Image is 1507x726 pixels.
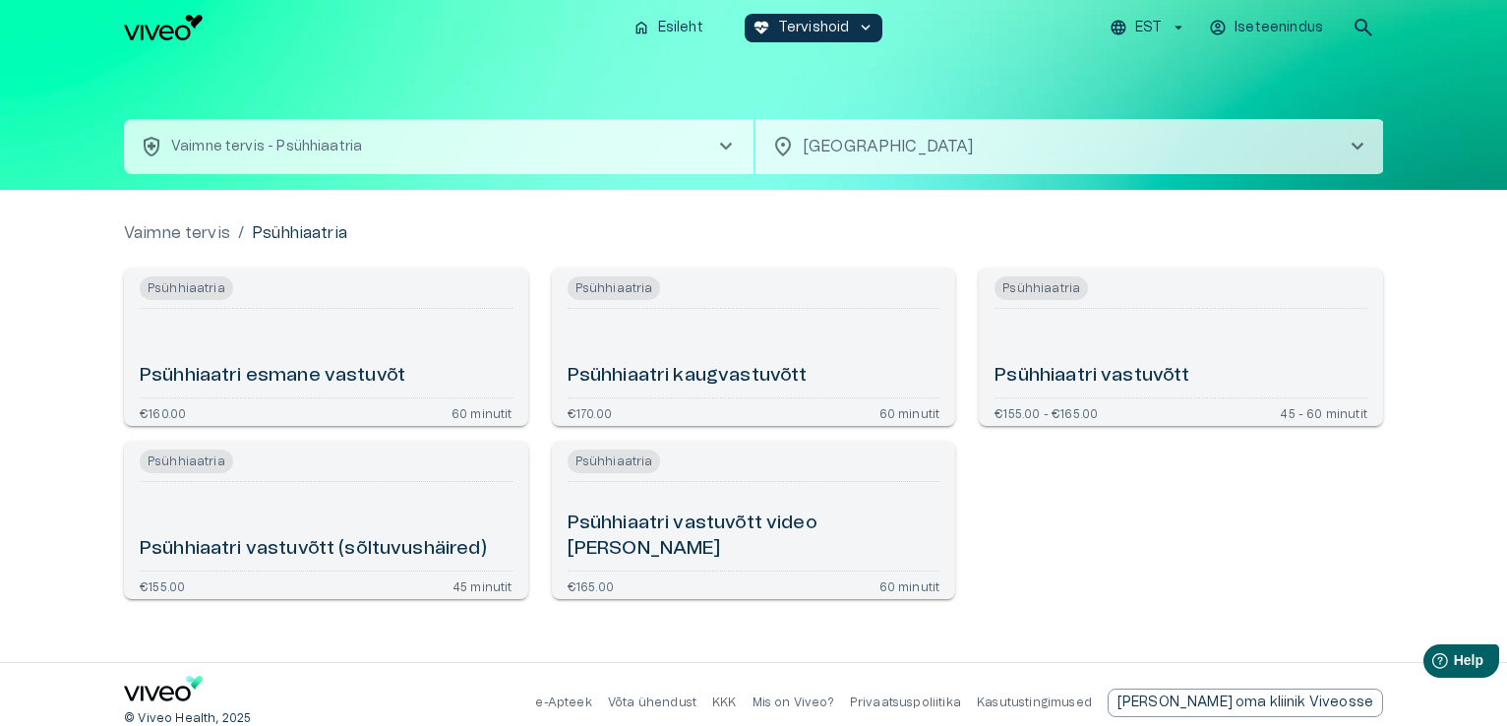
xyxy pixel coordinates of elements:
p: Esileht [658,18,703,38]
a: Kasutustingimused [977,696,1092,708]
h6: Psühhiaatri kaugvastuvõtt [568,363,808,390]
span: Psühhiaatria [140,450,233,473]
span: health_and_safety [140,135,163,158]
p: €155.00 [140,579,185,591]
span: search [1352,16,1375,39]
p: €155.00 - €165.00 [995,406,1098,418]
a: Open service booking details [124,442,528,599]
button: EST [1107,14,1190,42]
button: ecg_heartTervishoidkeyboard_arrow_down [745,14,883,42]
span: keyboard_arrow_down [857,19,874,36]
button: health_and_safetyVaimne tervis - Psühhiaatriachevron_right [124,119,753,174]
p: Mis on Viveo? [753,695,834,711]
p: Iseteenindus [1235,18,1323,38]
p: €165.00 [568,579,614,591]
button: homeEsileht [625,14,713,42]
p: 45 - 60 minutit [1280,406,1367,418]
a: Open service booking details [124,269,528,426]
a: KKK [712,696,737,708]
span: Psühhiaatria [140,276,233,300]
span: Psühhiaatria [568,276,661,300]
a: Open service booking details [552,442,956,599]
p: Vaimne tervis - Psühhiaatria [171,137,362,157]
p: / [238,221,244,245]
a: Open service booking details [552,269,956,426]
span: Psühhiaatria [995,276,1088,300]
p: 60 minutit [879,406,940,418]
a: Vaimne tervis [124,221,230,245]
a: Send email to partnership request to viveo [1108,689,1383,717]
p: 45 minutit [452,579,512,591]
iframe: Help widget launcher [1354,636,1507,692]
h6: Psühhiaatri vastuvõtt video [PERSON_NAME] [568,511,940,563]
p: 60 minutit [879,579,940,591]
a: Navigate to home page [124,676,203,708]
img: Viveo logo [124,15,203,40]
span: chevron_right [714,135,738,158]
span: chevron_right [1346,135,1369,158]
p: 60 minutit [452,406,512,418]
a: Privaatsuspoliitika [850,696,961,708]
p: Tervishoid [778,18,850,38]
p: Võta ühendust [608,695,696,711]
p: €160.00 [140,406,186,418]
a: e-Apteek [535,696,591,708]
h6: Psühhiaatri vastuvõtt (sõltuvushäired) [140,536,487,563]
button: open search modal [1344,8,1383,47]
div: [PERSON_NAME] oma kliinik Viveosse [1108,689,1383,717]
a: Navigate to homepage [124,15,617,40]
p: Psühhiaatria [252,221,347,245]
p: €170.00 [568,406,612,418]
span: home [633,19,650,36]
h6: Psühhiaatri esmane vastuvõt [140,363,405,390]
p: [GEOGRAPHIC_DATA] [803,135,1314,158]
p: EST [1135,18,1162,38]
span: ecg_heart [753,19,770,36]
button: Iseteenindus [1206,14,1328,42]
span: location_on [771,135,795,158]
p: [PERSON_NAME] oma kliinik Viveosse [1117,693,1373,713]
h6: Psühhiaatri vastuvõtt [995,363,1189,390]
span: Psühhiaatria [568,450,661,473]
